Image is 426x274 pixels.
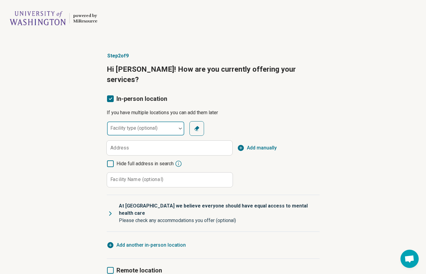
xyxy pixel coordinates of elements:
p: If you have multiple locations you can add them later [107,109,320,116]
span: Remote location [116,267,162,274]
label: Facility type (optional) [110,125,158,131]
button: Add another in-person location [107,241,186,249]
div: powered by [73,13,97,19]
button: Add manually [237,144,277,152]
label: Facility Name (optional) [110,177,163,182]
p: Please check any accommodations you offer (optional) [119,217,315,224]
span: Add another in-person location [116,241,186,249]
span: Add manually [247,144,277,152]
img: University of Washington [10,11,66,26]
summary: At [GEOGRAPHIC_DATA] we believe everyone should have equal access to mental health carePlease che... [107,195,320,231]
div: Open chat [400,250,419,268]
span: In-person location [116,95,167,102]
p: Step 2 of 9 [107,52,320,60]
a: University of Washingtonpowered by [10,11,97,26]
span: Hide full address in search [116,160,174,167]
p: Hi [PERSON_NAME]! How are you currently offering your services? [107,64,320,85]
label: Address [110,146,129,150]
p: At [GEOGRAPHIC_DATA] we believe everyone should have equal access to mental health care [119,202,315,217]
